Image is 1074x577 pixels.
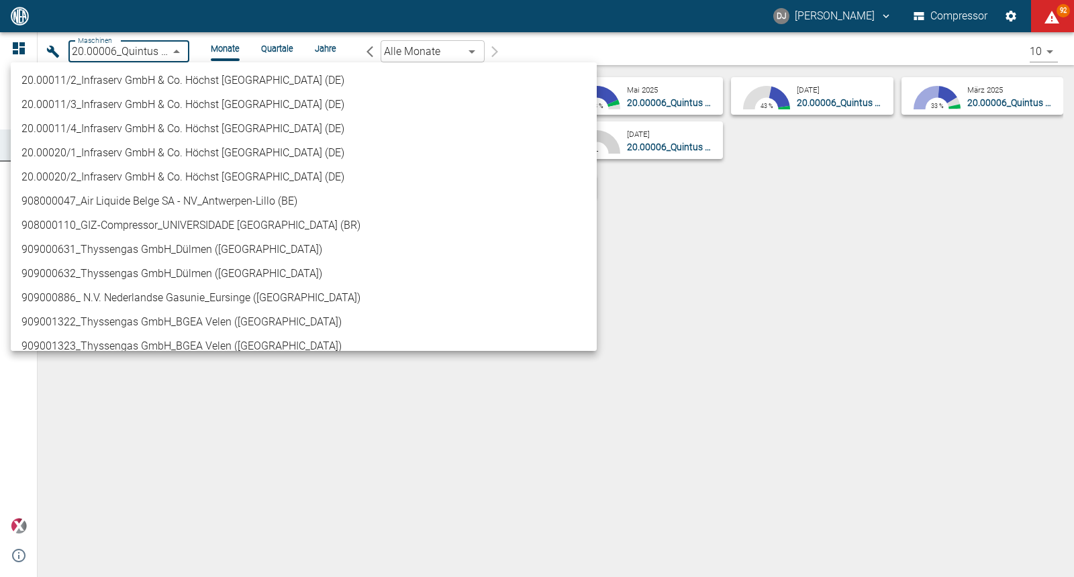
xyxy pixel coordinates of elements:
li: 909001323_Thyssengas GmbH_BGEA Velen ([GEOGRAPHIC_DATA]) [11,334,597,358]
li: 909000631_Thyssengas GmbH_Dülmen ([GEOGRAPHIC_DATA]) [11,238,597,262]
li: 20.00011/3_Infraserv GmbH & Co. Höchst [GEOGRAPHIC_DATA] (DE) [11,93,597,117]
li: 908000047_Air Liquide Belge SA - NV_Antwerpen-Lillo (BE) [11,189,597,213]
li: 20.00011/4_Infraserv GmbH & Co. Höchst [GEOGRAPHIC_DATA] (DE) [11,117,597,141]
li: 20.00011/2_Infraserv GmbH & Co. Höchst [GEOGRAPHIC_DATA] (DE) [11,68,597,93]
li: 908000110_GIZ-Compressor_UNIVERSIDADE [GEOGRAPHIC_DATA] (BR) [11,213,597,238]
li: 909000632_Thyssengas GmbH_Dülmen ([GEOGRAPHIC_DATA]) [11,262,597,286]
li: 909000886_ N.V. Nederlandse Gasunie_Eursinge ([GEOGRAPHIC_DATA]) [11,286,597,310]
li: 20.00020/2_Infraserv GmbH & Co. Höchst [GEOGRAPHIC_DATA] (DE) [11,165,597,189]
li: 20.00020/1_Infraserv GmbH & Co. Höchst [GEOGRAPHIC_DATA] (DE) [11,141,597,165]
li: 909001322_Thyssengas GmbH_BGEA Velen ([GEOGRAPHIC_DATA]) [11,310,597,334]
